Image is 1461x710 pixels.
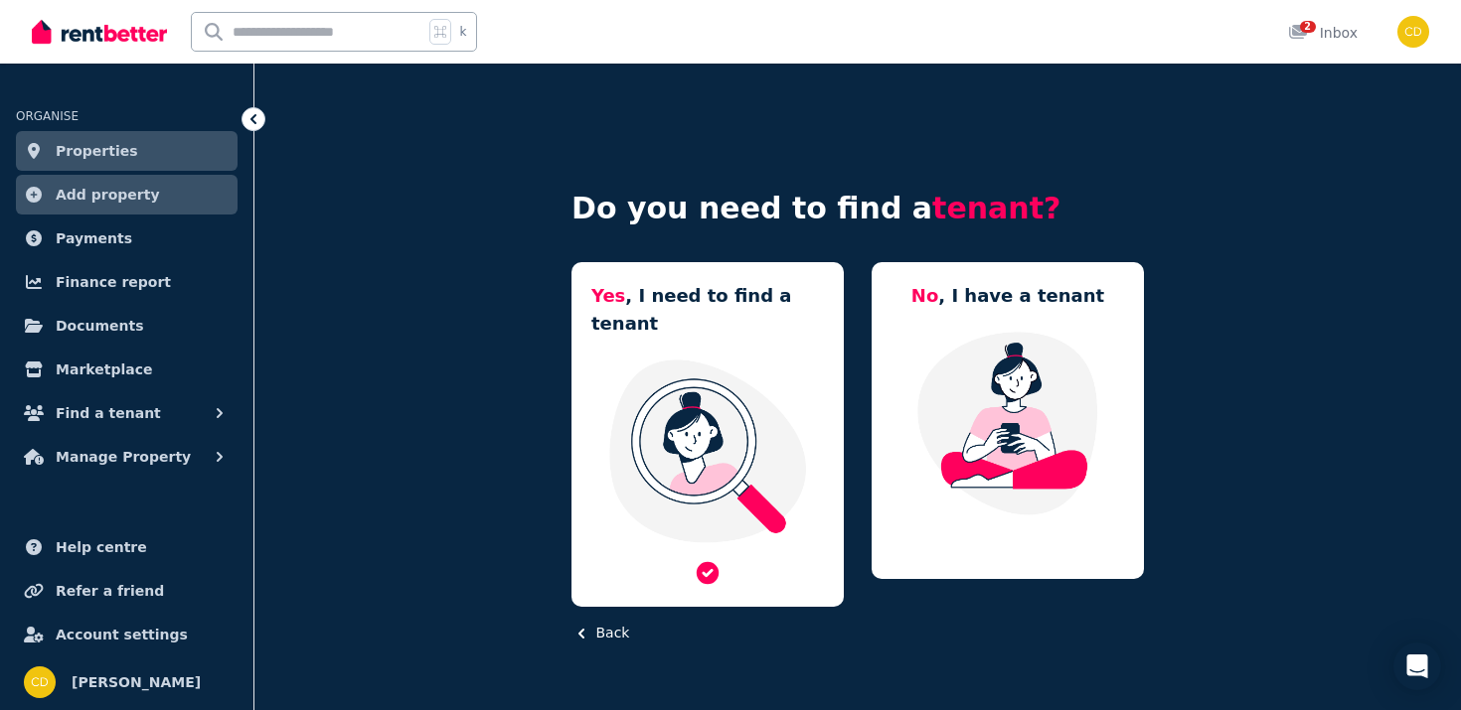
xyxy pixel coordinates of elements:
span: Account settings [56,623,188,646]
button: Manage Property [16,437,238,477]
span: ORGANISE [16,109,79,123]
a: Add property [16,175,238,214]
span: No [911,285,938,306]
h5: , I have a tenant [911,282,1104,310]
span: Properties [56,139,138,163]
span: Refer a friend [56,579,164,603]
span: 2 [1300,21,1316,33]
a: Account settings [16,615,238,654]
a: Marketplace [16,350,238,389]
span: Marketplace [56,357,152,381]
img: I need a tenant [591,357,824,544]
span: Help centre [56,535,147,559]
span: Add property [56,183,160,207]
button: Find a tenant [16,393,238,433]
h5: , I need to find a tenant [591,282,824,338]
span: Documents [56,314,144,338]
a: Help centre [16,527,238,567]
span: Find a tenant [56,401,161,425]
a: Payments [16,218,238,258]
span: tenant? [932,191,1060,225]
button: Back [571,623,629,643]
a: Refer a friend [16,571,238,611]
span: Manage Property [56,445,191,469]
h4: Do you need to find a [571,191,1144,226]
div: Inbox [1288,23,1358,43]
a: Documents [16,306,238,346]
a: Properties [16,131,238,171]
img: Manage my property [892,330,1124,516]
img: Chris Dimitropoulos [1397,16,1429,48]
img: RentBetter [32,17,167,47]
span: k [459,24,466,40]
div: Open Intercom Messenger [1393,642,1441,690]
span: Yes [591,285,625,306]
img: Chris Dimitropoulos [24,666,56,698]
a: Finance report [16,262,238,302]
span: [PERSON_NAME] [72,670,201,694]
span: Payments [56,226,132,250]
span: Finance report [56,270,171,294]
